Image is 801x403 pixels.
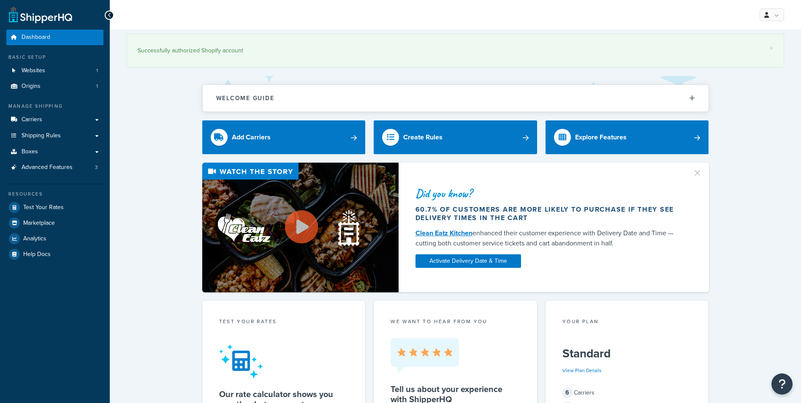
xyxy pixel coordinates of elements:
span: 1 [96,67,98,74]
span: Carriers [22,116,42,123]
li: Websites [6,63,103,79]
span: 6 [562,388,573,398]
span: Marketplace [23,220,55,227]
a: Activate Delivery Date & Time [415,254,521,268]
div: 60.7% of customers are more likely to purchase if they see delivery times in the cart [415,205,682,222]
span: Analytics [23,235,46,242]
a: Help Docs [6,247,103,262]
span: Websites [22,67,45,74]
a: Analytics [6,231,103,246]
span: Boxes [22,148,38,155]
button: Welcome Guide [203,85,709,112]
a: Origins1 [6,79,103,94]
div: Test your rates [219,318,349,327]
a: Clean Eatz Kitchen [415,228,472,238]
a: × [770,45,773,52]
span: Advanced Features [22,164,73,171]
a: Test Your Rates [6,200,103,215]
div: Resources [6,191,103,198]
div: Add Carriers [232,131,271,143]
div: Basic Setup [6,54,103,61]
li: Origins [6,79,103,94]
a: Boxes [6,144,103,160]
a: Marketplace [6,215,103,231]
button: Open Resource Center [771,373,793,395]
a: Create Rules [374,120,537,154]
span: Origins [22,83,41,90]
img: Video thumbnail [202,163,399,292]
a: Shipping Rules [6,128,103,144]
a: Websites1 [6,63,103,79]
a: Add Carriers [202,120,366,154]
div: Create Rules [403,131,443,143]
div: Successfully authorized Shopify account [138,45,773,57]
div: Carriers [562,387,692,399]
span: Dashboard [22,34,50,41]
div: Manage Shipping [6,103,103,110]
div: Explore Features [575,131,627,143]
a: Explore Features [546,120,709,154]
span: Test Your Rates [23,204,64,211]
li: Advanced Features [6,160,103,175]
span: Shipping Rules [22,132,61,139]
a: View Plan Details [562,367,602,374]
h5: Standard [562,347,692,360]
h2: Welcome Guide [216,95,274,101]
a: Carriers [6,112,103,128]
span: 1 [96,83,98,90]
p: we want to hear from you [391,318,520,325]
a: Advanced Features3 [6,160,103,175]
div: Your Plan [562,318,692,327]
div: enhanced their customer experience with Delivery Date and Time — cutting both customer service ti... [415,228,682,248]
a: Dashboard [6,30,103,45]
div: Did you know? [415,188,682,199]
span: 3 [95,164,98,171]
span: Help Docs [23,251,51,258]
